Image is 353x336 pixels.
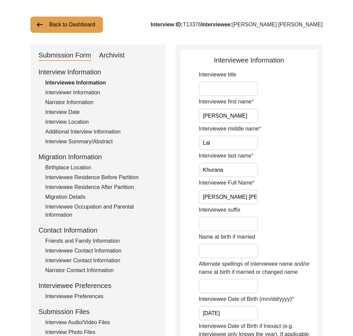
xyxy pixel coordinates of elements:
[201,22,232,27] b: Interviewee:
[45,164,157,172] div: Birthplace Location
[36,21,44,29] img: arrow-left.png
[199,295,294,303] label: Interviewee Date of Birth (mm/dd/yyyy)
[199,152,253,160] label: Interviewee last name
[45,79,157,87] div: Interviewee Information
[45,292,157,301] div: Interviewee Preferences
[45,237,157,245] div: Friends and Family Information
[45,203,157,219] div: Interviewee Occupation and Parental Information
[181,55,318,65] div: Interviewee Information
[45,138,157,146] div: Interview Summary/Abstract
[199,98,254,106] label: Interviewee first name
[38,50,91,61] div: Submission Form
[45,173,157,182] div: Interviewee Residence Before Partition
[45,257,157,265] div: Interviewer Contact Information
[199,125,261,133] label: Interviewee middle name
[30,17,103,33] button: Back to Dashboard
[45,128,157,136] div: Additional Interview Information
[45,266,157,274] div: Narrator Contact Information
[45,118,157,126] div: Interview Location
[199,260,318,276] label: Alternate spellings of interviewee name and/or name at birth if married or changed name
[38,152,157,162] div: Migration Information
[45,247,157,255] div: Interviewee Contact Information
[151,22,183,27] b: Interview ID:
[38,225,157,235] div: Contact Information
[99,50,125,61] div: Archivist
[38,307,157,317] div: Submission Files
[45,108,157,116] div: Interview Date
[45,318,157,327] div: Interview Audio/Video Files
[45,98,157,106] div: Narrator Information
[199,206,240,214] label: Interviewee suffix
[199,179,254,187] label: Interviewee Full Name
[45,193,157,201] div: Migration Details
[45,183,157,191] div: Interviewee Residence After Partition
[45,89,157,97] div: Interviewer Information
[38,67,157,77] div: Interview Information
[38,281,157,291] div: Interviewee Preferences
[199,71,236,79] label: Interviewee title
[199,233,255,241] label: Name at birth if married
[151,21,323,29] div: T13376 [PERSON_NAME] [PERSON_NAME]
